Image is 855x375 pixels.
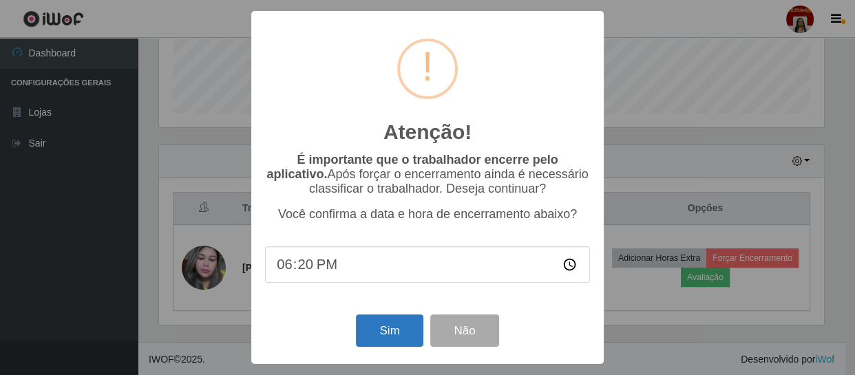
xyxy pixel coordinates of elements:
button: Sim [356,314,423,347]
b: É importante que o trabalhador encerre pelo aplicativo. [266,153,558,181]
h2: Atenção! [383,120,472,144]
p: Após forçar o encerramento ainda é necessário classificar o trabalhador. Deseja continuar? [265,153,590,196]
p: Você confirma a data e hora de encerramento abaixo? [265,207,590,222]
button: Não [430,314,498,347]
